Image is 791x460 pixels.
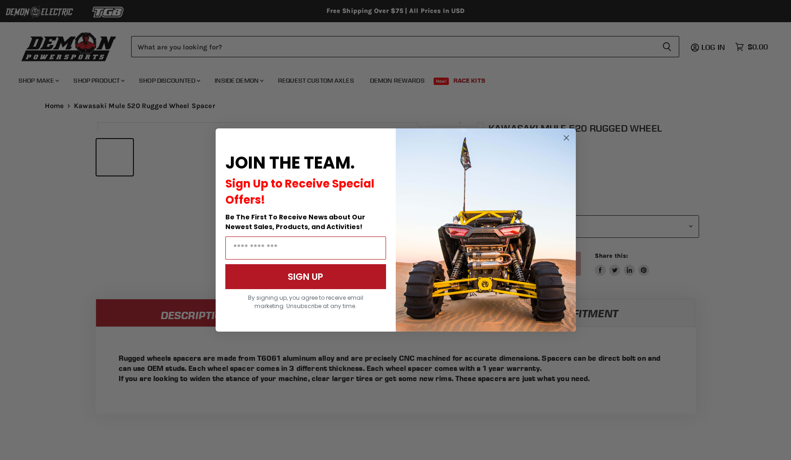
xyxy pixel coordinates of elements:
img: a9095488-b6e7-41ba-879d-588abfab540b.jpeg [396,128,576,332]
span: By signing up, you agree to receive email marketing. Unsubscribe at any time. [248,294,363,310]
span: Be The First To Receive News about Our Newest Sales, Products, and Activities! [225,212,365,231]
input: Email Address [225,236,386,260]
button: Close dialog [561,132,572,144]
span: Sign Up to Receive Special Offers! [225,176,374,207]
button: SIGN UP [225,264,386,289]
span: JOIN THE TEAM. [225,151,355,175]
